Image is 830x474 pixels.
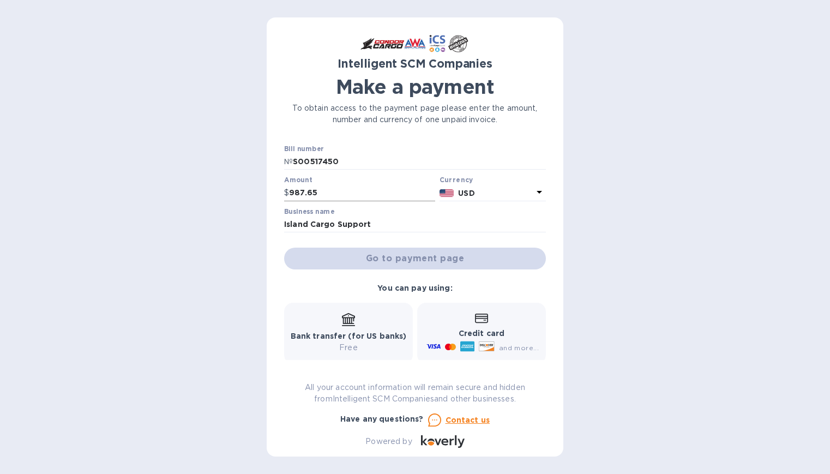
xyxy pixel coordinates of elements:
[340,415,424,423] b: Have any questions?
[284,187,289,199] p: $
[499,344,539,352] span: and more...
[440,189,454,197] img: USD
[459,329,504,338] b: Credit card
[284,156,293,167] p: №
[284,146,323,152] label: Bill number
[289,185,435,201] input: 0.00
[338,57,492,70] b: Intelligent SCM Companies
[293,154,546,170] input: Enter bill number
[458,189,474,197] b: USD
[440,176,473,184] b: Currency
[365,436,412,447] p: Powered by
[284,217,546,233] input: Enter business name
[284,75,546,98] h1: Make a payment
[446,416,490,424] u: Contact us
[377,284,452,292] b: You can pay using:
[284,208,334,215] label: Business name
[284,103,546,125] p: To obtain access to the payment page please enter the amount, number and currency of one unpaid i...
[291,342,407,353] p: Free
[291,332,407,340] b: Bank transfer (for US banks)
[284,177,312,184] label: Amount
[284,382,546,405] p: All your account information will remain secure and hidden from Intelligent SCM Companies and oth...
